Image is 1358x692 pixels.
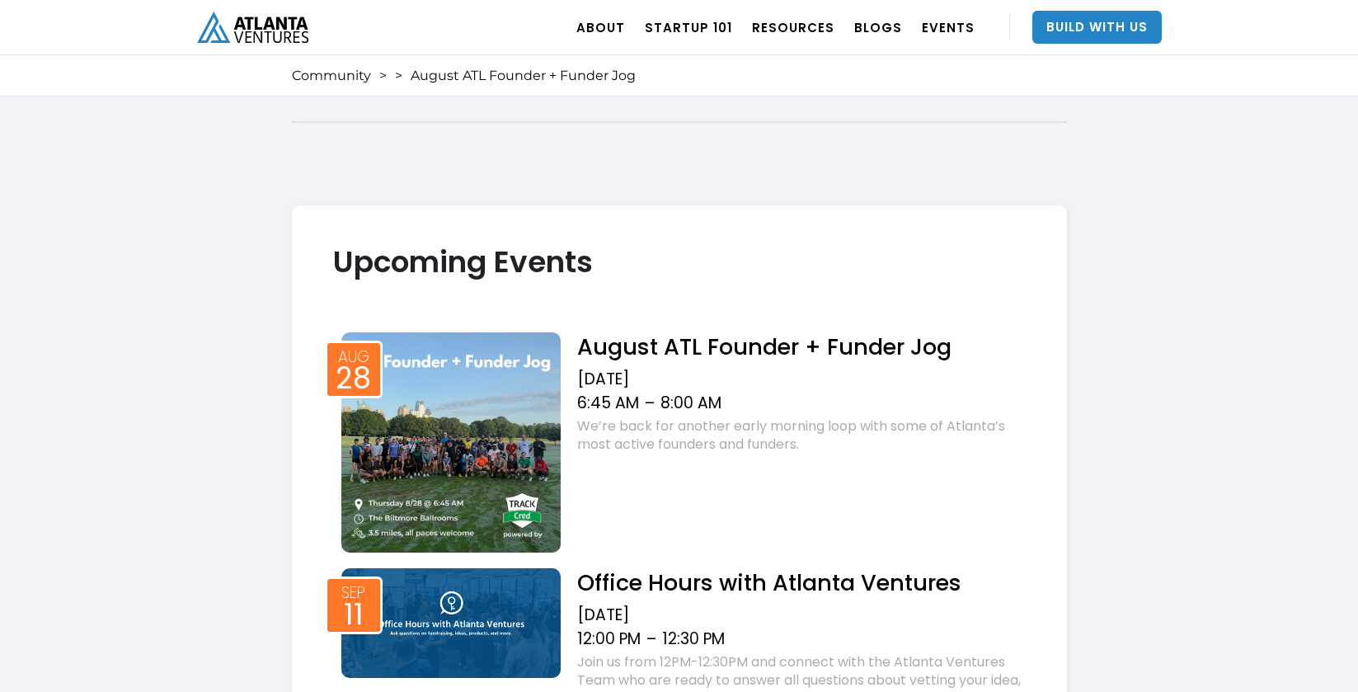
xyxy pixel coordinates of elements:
div: – [645,393,655,413]
a: Build With Us [1032,11,1162,44]
div: Sep [341,585,365,600]
h2: August ATL Founder + Funder Jog [577,332,1025,361]
a: EVENTS [922,4,975,50]
h2: Office Hours with Atlanta Ventures [577,568,1025,597]
div: [DATE] [577,370,1025,389]
div: – [646,629,656,649]
a: Aug28August ATL Founder + Funder Jog[DATE]6:45 AM–8:00 AMWe’re back for another early morning loo... [333,328,1026,553]
div: 12:00 PM [577,629,641,649]
a: BLOGS [854,4,902,50]
div: > [379,68,387,84]
a: ABOUT [576,4,625,50]
div: 28 [336,366,371,391]
a: RESOURCES [752,4,834,50]
div: 8:00 AM [660,393,721,413]
div: 11 [344,602,364,627]
div: [DATE] [577,605,1025,625]
div: 6:45 AM [577,393,639,413]
div: August ATL Founder + Funder Jog [411,68,636,84]
h2: Upcoming Events [333,245,1026,279]
div: 12:30 PM [662,629,725,649]
a: Startup 101 [645,4,732,50]
a: Community [292,68,371,84]
div: Aug [338,349,369,365]
div: We’re back for another early morning loop with some of Atlanta’s most active founders and funders. [577,417,1025,454]
div: > [395,68,402,84]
